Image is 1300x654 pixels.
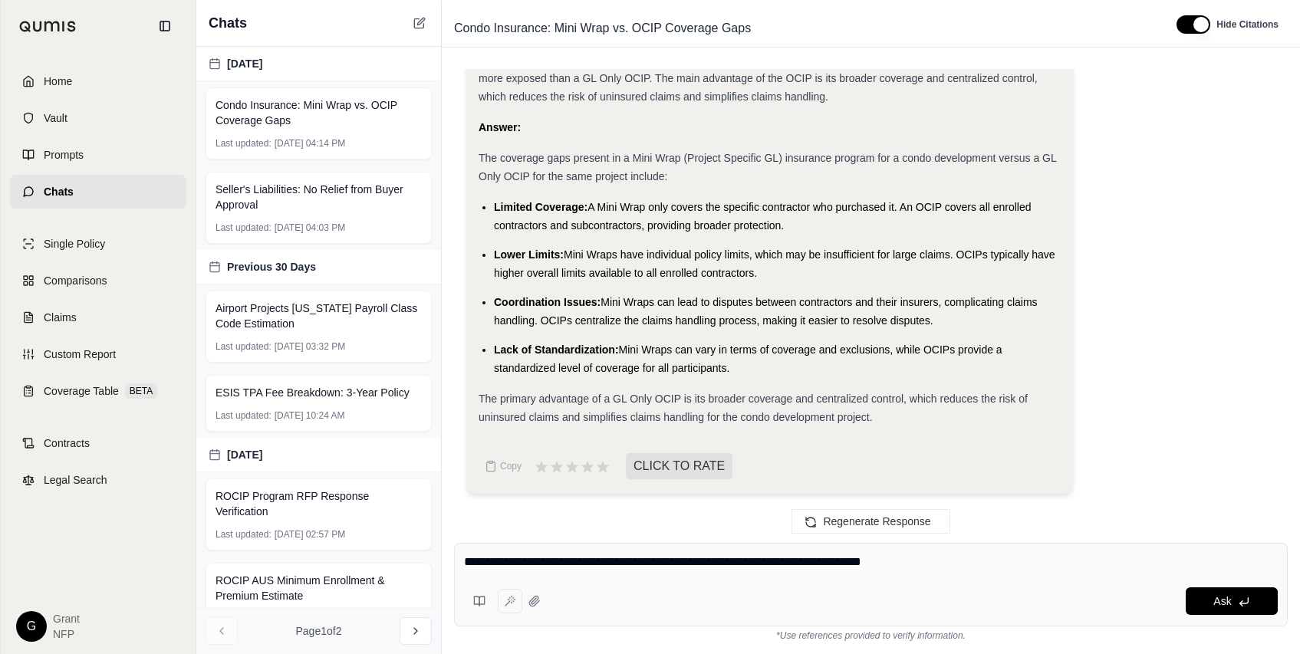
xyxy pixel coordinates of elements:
[19,21,77,32] img: Qumis Logo
[454,626,1288,642] div: *Use references provided to verify information.
[494,296,1038,327] span: Mini Wraps can lead to disputes between contractors and their insurers, complicating claims handl...
[296,623,342,639] span: Page 1 of 2
[44,273,107,288] span: Comparisons
[479,152,1056,182] span: The coverage gaps present in a Mini Wrap (Project Specific GL) insurance program for a condo deve...
[44,435,90,451] span: Contracts
[227,259,316,274] span: Previous 30 Days
[494,343,619,356] span: Lack of Standardization:
[10,264,186,297] a: Comparisons
[10,426,186,460] a: Contracts
[10,374,186,408] a: Coverage TableBETA
[10,138,186,172] a: Prompts
[275,340,345,353] span: [DATE] 03:32 PM
[216,409,272,422] span: Last updated:
[16,611,47,642] div: G
[209,12,247,34] span: Chats
[275,409,345,422] span: [DATE] 10:24 AM
[494,248,1055,279] span: Mini Wraps have individual policy limits, which may be insufficient for large claims. OCIPs typic...
[44,74,72,89] span: Home
[44,147,84,163] span: Prompts
[44,383,119,399] span: Coverage Table
[44,110,67,126] span: Vault
[10,64,186,98] a: Home
[479,451,528,481] button: Copy
[479,121,521,133] strong: Answer:
[44,184,74,199] span: Chats
[44,472,107,488] span: Legal Search
[216,528,272,541] span: Last updated:
[479,393,1028,423] span: The primary advantage of a GL Only OCIP is its broader coverage and centralized control, which re...
[227,447,262,462] span: [DATE]
[125,383,157,399] span: BETA
[10,175,186,209] a: Chats
[44,347,116,362] span: Custom Report
[792,509,949,534] button: Regenerate Response
[53,611,80,626] span: Grant
[216,301,422,331] span: Airport Projects [US_STATE] Payroll Class Code Estimation
[494,296,601,308] span: Coordination Issues:
[1186,587,1278,615] button: Ask
[275,137,345,150] span: [DATE] 04:14 PM
[275,222,345,234] span: [DATE] 04:03 PM
[10,227,186,261] a: Single Policy
[53,626,80,642] span: NFP
[216,573,422,603] span: ROCIP AUS Minimum Enrollment & Premium Estimate
[216,385,410,400] span: ESIS TPA Fee Breakdown: 3-Year Policy
[216,137,272,150] span: Last updated:
[494,201,1032,232] span: A Mini Wrap only covers the specific contractor who purchased it. An OCIP covers all enrolled con...
[10,337,186,371] a: Custom Report
[216,182,422,212] span: Seller's Liabilities: No Relief from Buyer Approval
[1213,595,1231,607] span: Ask
[216,340,272,353] span: Last updated:
[410,14,429,32] button: New Chat
[823,515,930,527] span: Regenerate Response
[494,343,1002,374] span: Mini Wraps can vary in terms of coverage and exclusions, while OCIPs provide a standardized level...
[216,97,422,128] span: Condo Insurance: Mini Wrap vs. OCIP Coverage Gaps
[153,14,177,38] button: Collapse sidebar
[626,453,732,479] span: CLICK TO RATE
[448,16,757,41] span: Condo Insurance: Mini Wrap vs. OCIP Coverage Gaps
[10,301,186,334] a: Claims
[44,310,77,325] span: Claims
[494,201,587,213] span: Limited Coverage:
[479,54,1044,103] span: I think this is a good start. I've identified several key areas where a Mini Wrap might leave a c...
[10,463,186,497] a: Legal Search
[10,101,186,135] a: Vault
[494,248,564,261] span: Lower Limits:
[216,222,272,234] span: Last updated:
[227,56,262,71] span: [DATE]
[448,16,1158,41] div: Edit Title
[500,460,522,472] span: Copy
[275,528,345,541] span: [DATE] 02:57 PM
[44,236,105,251] span: Single Policy
[216,488,422,519] span: ROCIP Program RFP Response Verification
[1216,18,1279,31] span: Hide Citations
